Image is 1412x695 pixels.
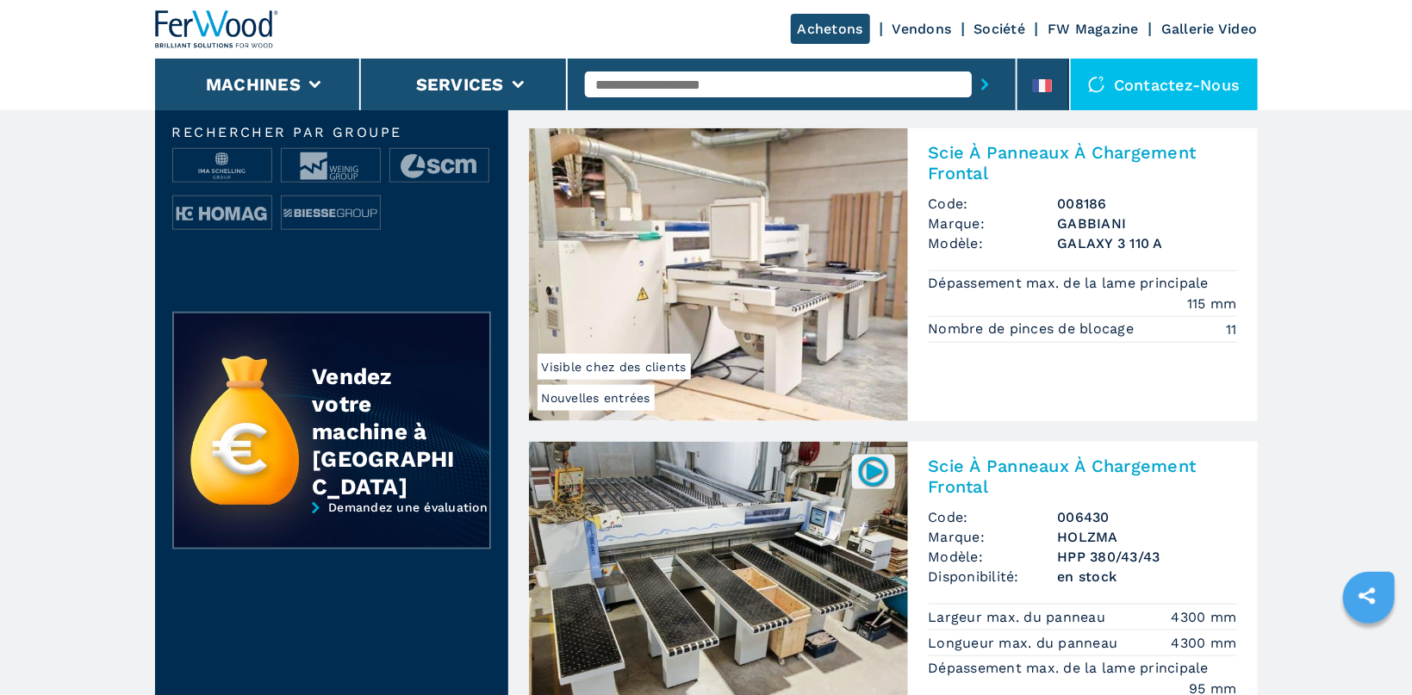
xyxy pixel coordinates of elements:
a: sharethis [1346,574,1389,617]
h3: HPP 380/43/43 [1058,547,1237,567]
iframe: Chat [1339,617,1399,682]
span: Code: [929,194,1058,214]
p: Dépassement max. de la lame principale [929,274,1214,293]
span: Disponibilité: [929,567,1058,586]
div: Contactez-nous [1071,59,1258,110]
button: Machines [206,74,301,95]
p: Dépassement max. de la lame principale [929,659,1214,678]
img: image [173,196,271,231]
span: Visible chez des clients [538,354,691,380]
img: image [282,196,380,231]
img: image [173,149,271,183]
h3: 006430 [1058,507,1237,527]
p: Nombre de pinces de blocage [929,320,1139,338]
em: 4300 mm [1172,607,1237,627]
span: Marque: [929,214,1058,233]
span: Modèle: [929,233,1058,253]
em: 11 [1226,320,1237,339]
a: Société [974,21,1026,37]
p: Longueur max. du panneau [929,634,1123,653]
h3: HOLZMA [1058,527,1237,547]
a: Vendons [893,21,952,37]
img: Scie À Panneaux À Chargement Frontal GABBIANI GALAXY 3 110 A [529,128,908,421]
h2: Scie À Panneaux À Chargement Frontal [929,142,1237,183]
img: image [282,149,380,183]
em: 4300 mm [1172,633,1237,653]
span: Marque: [929,527,1058,547]
span: Rechercher par groupe [172,126,491,140]
h3: GABBIANI [1058,214,1237,233]
h2: Scie À Panneaux À Chargement Frontal [929,456,1237,497]
img: Contactez-nous [1088,76,1105,93]
img: Ferwood [155,10,279,48]
a: Achetons [791,14,870,44]
div: Vendez votre machine à [GEOGRAPHIC_DATA] [312,363,455,500]
a: Demandez une évaluation [172,500,491,562]
a: Scie À Panneaux À Chargement Frontal GABBIANI GALAXY 3 110 ANouvelles entréesVisible chez des cli... [529,128,1258,421]
span: en stock [1058,567,1237,586]
h3: GALAXY 3 110 A [1058,233,1237,253]
span: Modèle: [929,547,1058,567]
a: FW Magazine [1048,21,1139,37]
span: Nouvelles entrées [538,385,655,411]
img: 006430 [856,455,890,488]
a: Gallerie Video [1161,21,1258,37]
h3: 008186 [1058,194,1237,214]
em: 115 mm [1187,294,1237,313]
button: submit-button [972,65,998,104]
button: Services [416,74,504,95]
p: Largeur max. du panneau [929,608,1110,627]
span: Code: [929,507,1058,527]
img: image [390,149,488,183]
